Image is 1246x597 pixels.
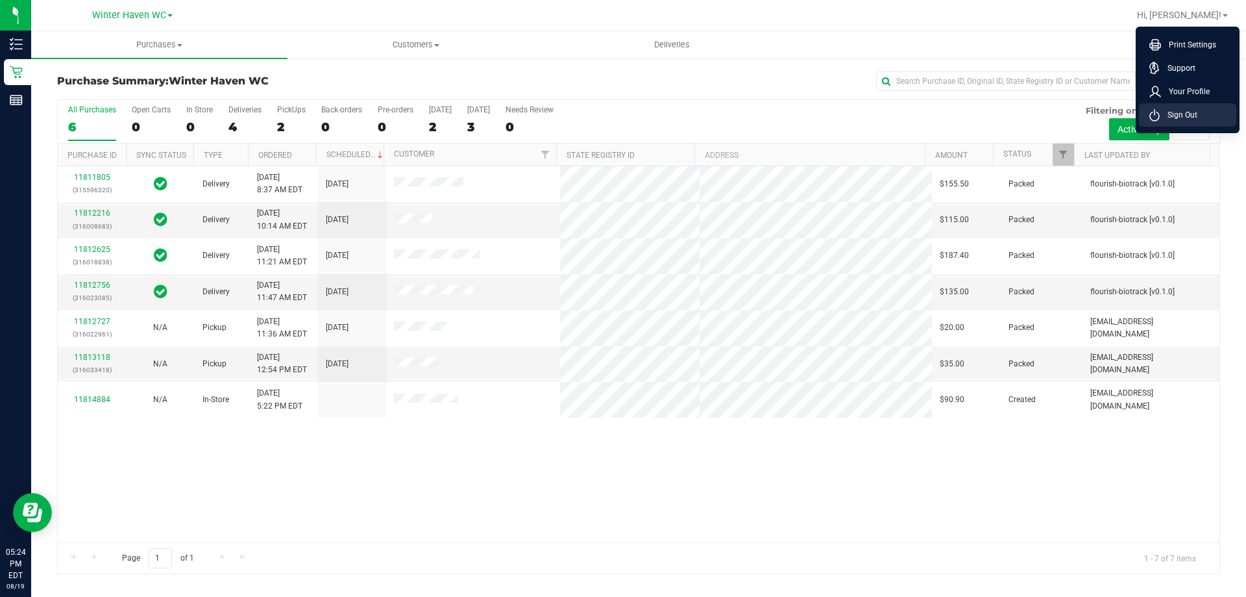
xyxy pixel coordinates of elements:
div: 2 [429,120,452,134]
li: Sign Out [1139,103,1236,127]
span: Print Settings [1161,38,1216,51]
div: 0 [132,120,171,134]
span: Delivery [202,178,230,190]
span: Pickup [202,322,226,334]
div: 0 [321,120,362,134]
span: Customers [288,39,543,51]
a: Customers [287,31,544,58]
span: [DATE] [326,358,348,370]
span: Deliveries [637,39,707,51]
span: [DATE] [326,214,348,226]
inline-svg: Reports [10,94,23,107]
span: Filtering on status: [1086,105,1170,116]
div: Pre-orders [378,105,413,114]
button: N/A [153,358,167,370]
a: Sync Status [136,151,186,160]
span: [DATE] 11:21 AM EDT [257,244,307,268]
span: Packed [1008,178,1034,190]
span: Packed [1008,249,1034,262]
span: In Sync [154,210,167,229]
a: 11812727 [74,317,110,326]
a: Scheduled [326,150,385,159]
div: 4 [228,120,262,134]
p: (316033418) [66,364,118,376]
div: Back-orders [321,105,362,114]
div: [DATE] [429,105,452,114]
a: Deliveries [544,31,800,58]
p: (316023085) [66,292,118,304]
span: $35.00 [940,358,964,370]
a: 11814884 [74,395,110,404]
input: Search Purchase ID, Original ID, State Registry ID or Customer Name... [876,71,1136,91]
span: Purchases [31,39,287,51]
inline-svg: Retail [10,66,23,79]
a: Amount [935,151,968,160]
span: $90.90 [940,394,964,406]
a: Status [1003,149,1031,159]
span: $187.40 [940,249,969,262]
a: 11812216 [74,209,110,218]
span: Page of 1 [111,548,204,568]
span: Packed [1008,358,1034,370]
span: $135.00 [940,286,969,298]
a: 11813118 [74,353,110,362]
inline-svg: Inventory [10,38,23,51]
button: N/A [153,322,167,334]
span: [DATE] [326,178,348,190]
div: 2 [277,120,306,134]
span: Winter Haven WC [169,75,269,87]
span: Delivery [202,214,230,226]
span: [EMAIL_ADDRESS][DOMAIN_NAME] [1090,387,1212,412]
span: [DATE] 8:37 AM EDT [257,171,302,196]
a: 11812756 [74,281,110,290]
a: Purchase ID [67,151,117,160]
a: Filter [1053,144,1074,166]
div: 0 [378,120,413,134]
div: 6 [68,120,116,134]
p: (316008683) [66,220,118,233]
a: Ordered [258,151,292,160]
span: In Sync [154,283,167,301]
span: $20.00 [940,322,964,334]
span: flourish-biotrack [v0.1.0] [1090,249,1175,262]
span: [DATE] 11:47 AM EDT [257,279,307,304]
span: Support [1160,62,1195,75]
th: Address [694,144,925,166]
span: [DATE] 10:14 AM EDT [257,207,307,232]
input: 1 [149,548,172,568]
a: Filter [535,144,556,166]
span: In Sync [154,175,167,193]
span: $155.50 [940,178,969,190]
span: flourish-biotrack [v0.1.0] [1090,286,1175,298]
p: 08/19 [6,581,25,591]
div: [DATE] [467,105,490,114]
div: All Purchases [68,105,116,114]
p: (315596320) [66,184,118,196]
div: PickUps [277,105,306,114]
a: 11811805 [74,173,110,182]
span: flourish-biotrack [v0.1.0] [1090,214,1175,226]
span: [EMAIL_ADDRESS][DOMAIN_NAME] [1090,351,1212,376]
span: [DATE] 11:36 AM EDT [257,316,307,340]
div: Deliveries [228,105,262,114]
div: 0 [506,120,554,134]
a: Customer [394,149,434,159]
div: Needs Review [506,105,554,114]
div: In Store [186,105,213,114]
span: Delivery [202,286,230,298]
a: 11812625 [74,245,110,254]
iframe: Resource center [13,493,52,532]
button: N/A [153,394,167,406]
span: [DATE] [326,249,348,262]
span: Not Applicable [153,395,167,404]
a: State Registry ID [567,151,635,160]
span: flourish-biotrack [v0.1.0] [1090,178,1175,190]
span: Pickup [202,358,226,370]
span: In Sync [154,246,167,264]
span: Packed [1008,214,1034,226]
button: Active only [1109,118,1169,140]
div: 0 [186,120,213,134]
span: Not Applicable [153,323,167,332]
span: Packed [1008,322,1034,334]
span: Sign Out [1160,108,1197,121]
